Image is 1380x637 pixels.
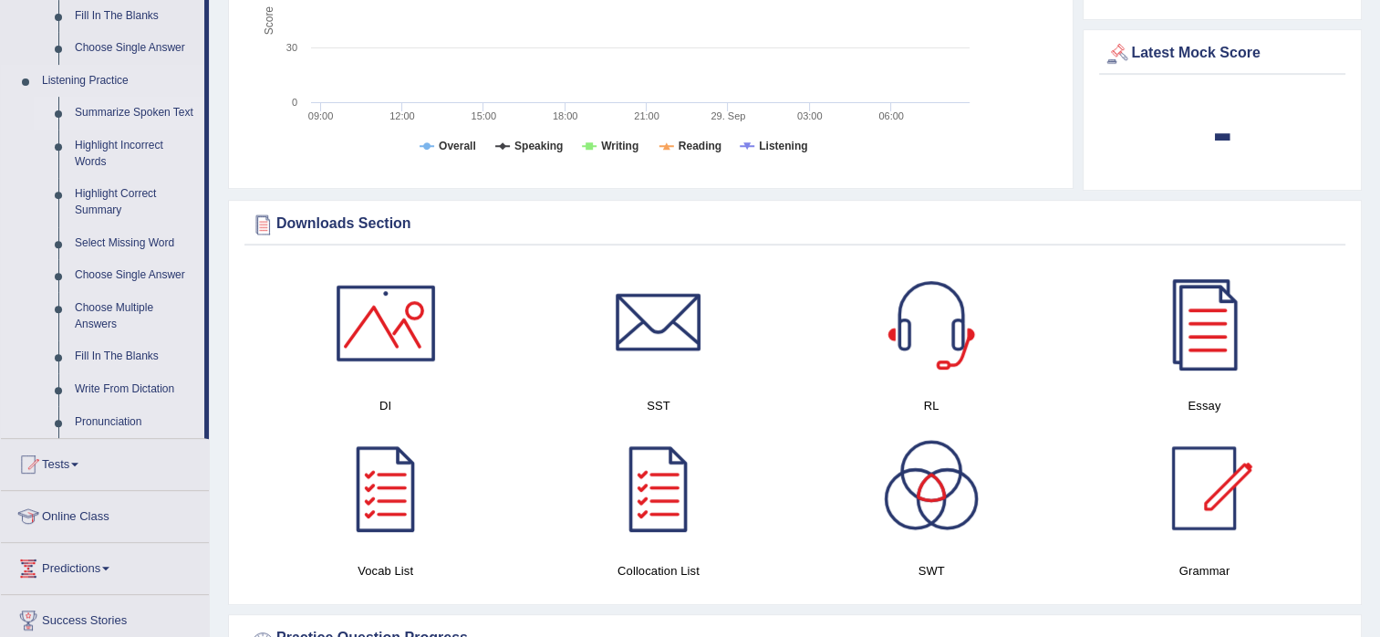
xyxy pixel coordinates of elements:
tspan: Speaking [514,140,563,152]
text: 15:00 [471,110,496,121]
a: Choose Single Answer [67,259,204,292]
text: 12:00 [389,110,415,121]
h4: SWT [804,561,1059,580]
div: Latest Mock Score [1104,40,1341,68]
text: 03:00 [797,110,823,121]
h4: Grammar [1077,561,1332,580]
tspan: Reading [679,140,721,152]
h4: Collocation List [531,561,785,580]
text: 0 [292,97,297,108]
b: - [1212,99,1232,165]
tspan: 29. Sep [711,110,745,121]
a: Highlight Incorrect Words [67,130,204,178]
a: Select Missing Word [67,227,204,260]
tspan: Writing [601,140,638,152]
text: 30 [286,42,297,53]
text: 09:00 [308,110,334,121]
h4: DI [258,396,513,415]
a: Write From Dictation [67,373,204,406]
a: Tests [1,439,209,485]
h4: RL [804,396,1059,415]
a: Fill In The Blanks [67,340,204,373]
a: Choose Single Answer [67,32,204,65]
a: Predictions [1,543,209,589]
a: Pronunciation [67,406,204,439]
text: 18:00 [553,110,578,121]
a: Listening Practice [34,65,204,98]
h4: Vocab List [258,561,513,580]
a: Choose Multiple Answers [67,292,204,340]
tspan: Listening [759,140,807,152]
h4: Essay [1077,396,1332,415]
h4: SST [531,396,785,415]
a: Online Class [1,491,209,537]
tspan: Overall [439,140,476,152]
text: 21:00 [634,110,659,121]
a: Highlight Correct Summary [67,178,204,226]
div: Downloads Section [249,211,1341,238]
tspan: Score [263,6,275,36]
a: Summarize Spoken Text [67,97,204,130]
text: 06:00 [878,110,904,121]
